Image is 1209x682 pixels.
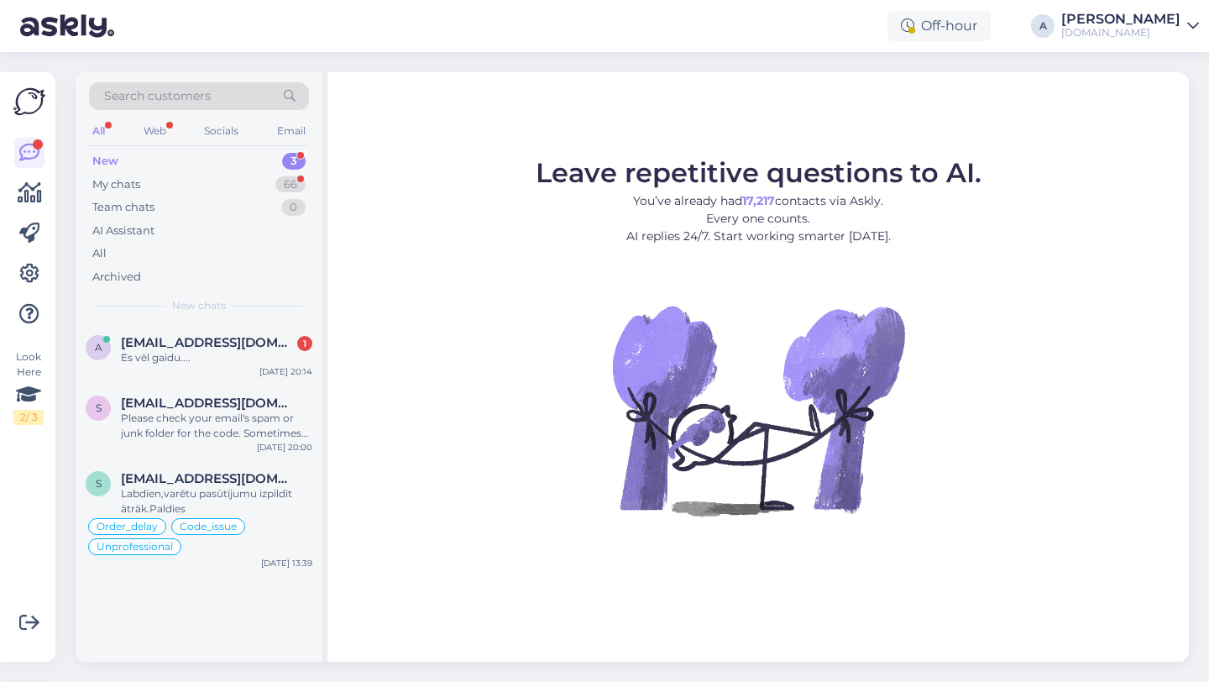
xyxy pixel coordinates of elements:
[201,120,242,142] div: Socials
[607,259,909,561] img: No Chat active
[180,522,237,532] span: Code_issue
[92,153,118,170] div: New
[96,401,102,414] span: s
[887,11,991,41] div: Off-hour
[1061,26,1180,39] div: [DOMAIN_NAME]
[121,411,312,441] div: Please check your email's spam or junk folder for the code. Sometimes emails end up there. If you...
[297,336,312,351] div: 1
[96,477,102,490] span: s
[13,410,44,425] div: 2 / 3
[13,86,45,118] img: Askly Logo
[1061,13,1199,39] a: [PERSON_NAME][DOMAIN_NAME]
[121,396,296,411] span: snaiperis60@hotmail.com
[92,199,154,216] div: Team chats
[104,87,211,105] span: Search customers
[121,471,296,486] span: sarmiteulpe@inbox.lv
[281,199,306,216] div: 0
[742,193,775,208] b: 17,217
[1061,13,1180,26] div: [PERSON_NAME]
[97,522,158,532] span: Order_delay
[274,120,309,142] div: Email
[257,441,312,454] div: [DATE] 20:00
[121,335,296,350] span: andry7@inbox.lv
[1031,14,1055,38] div: A
[121,486,312,517] div: Labdien,varētu pasūtījumu izpildīt ātrāk.Paldies
[92,223,154,239] div: AI Assistant
[261,557,312,569] div: [DATE] 13:39
[275,176,306,193] div: 66
[97,542,173,552] span: Unprofessional
[536,192,981,245] p: You’ve already had contacts via Askly. Every one counts. AI replies 24/7. Start working smarter [...
[536,156,981,189] span: Leave repetitive questions to AI.
[259,365,312,378] div: [DATE] 20:14
[92,269,141,286] div: Archived
[13,349,44,425] div: Look Here
[121,350,312,365] div: Es vēl gaidu....
[140,120,170,142] div: Web
[92,176,140,193] div: My chats
[89,120,108,142] div: All
[95,341,102,354] span: a
[92,245,107,262] div: All
[282,153,306,170] div: 3
[172,298,226,313] span: New chats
